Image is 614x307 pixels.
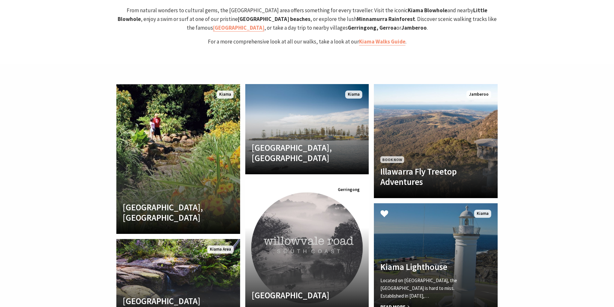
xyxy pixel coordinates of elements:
h4: [GEOGRAPHIC_DATA] [123,296,215,306]
span: From natural wonders to cultural gems, the [GEOGRAPHIC_DATA] area offers something for every trav... [118,7,497,32]
h4: [GEOGRAPHIC_DATA] [252,290,344,300]
a: Kiama Walks Guide [359,38,405,45]
span: Kiama [345,91,362,99]
span: Book Now [380,156,404,163]
strong: Minnamurra Rainforest [357,15,415,23]
span: Kiama [217,91,234,99]
h4: Kiama Lighthouse [380,262,473,272]
a: Book Now Illawarra Fly Treetop Adventures Jamberoo [374,84,498,198]
strong: Jamberoo [401,24,427,31]
strong: Kiama Blowhole [408,7,447,14]
a: [GEOGRAPHIC_DATA], [GEOGRAPHIC_DATA] Kiama [245,84,369,174]
strong: [GEOGRAPHIC_DATA] [213,24,264,31]
h4: [GEOGRAPHIC_DATA], [GEOGRAPHIC_DATA] [123,202,215,223]
strong: [GEOGRAPHIC_DATA] beaches [238,15,310,23]
a: [GEOGRAPHIC_DATA], [GEOGRAPHIC_DATA] Kiama [116,84,240,234]
span: For a more comprehensive look at all our walks, take a look at our . [208,38,406,45]
span: Gerringong [335,186,362,194]
span: Kiama [474,210,491,218]
button: Click to Favourite Kiama Lighthouse [374,203,395,225]
h4: Illawarra Fly Treetop Adventures [380,166,473,187]
a: [GEOGRAPHIC_DATA] [213,24,264,32]
span: Jamberoo [466,91,491,99]
strong: Little Blowhole [118,7,488,23]
strong: Gerringong, Gerroa [348,24,396,31]
h4: [GEOGRAPHIC_DATA], [GEOGRAPHIC_DATA] [252,142,344,163]
p: Located on [GEOGRAPHIC_DATA], the [GEOGRAPHIC_DATA] is hard to miss. Established in [DATE],… [380,277,473,300]
span: Kiama Area [207,245,234,254]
